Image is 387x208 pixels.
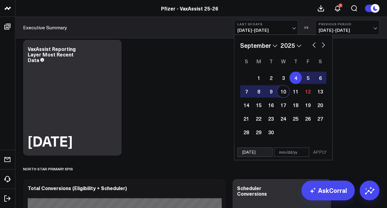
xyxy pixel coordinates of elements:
div: North Star Primary KPIs [23,162,73,176]
div: VS [301,26,312,29]
div: Scheduler Conversions [237,185,267,197]
a: AskCorral [301,181,355,200]
div: Friday [302,56,314,66]
button: Previous Period[DATE]-[DATE] [315,20,379,35]
div: [DATE] [28,134,73,148]
a: Pfizer - VaxAssist 25-26 [161,5,218,12]
div: Total Conversions (Eligibility + Scheduler) [28,185,127,191]
div: Monday [252,56,265,66]
a: Executive Summary [23,24,67,31]
input: mm/dd/yy [237,148,272,157]
div: Tuesday [265,56,277,66]
div: Thursday [289,56,302,66]
span: [DATE] - [DATE] [319,28,376,33]
span: [DATE] - [DATE] [237,28,295,33]
div: 1 [338,3,342,7]
button: Last 30 Days[DATE]-[DATE] [234,20,298,35]
button: APPLY [311,148,329,157]
input: mm/dd/yy [274,148,309,157]
div: Wednesday [277,56,289,66]
b: Last 30 Days [237,22,295,26]
div: Saturday [314,56,326,66]
div: Sunday [240,56,252,66]
b: Previous Period [319,22,376,26]
div: VaxAssist Reporting Layer Most Recent Data [28,45,76,63]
